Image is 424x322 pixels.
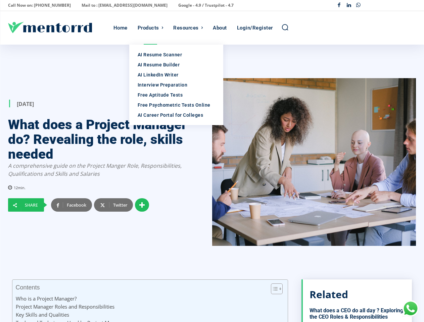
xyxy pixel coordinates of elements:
div: AI Resume Scanner [138,51,215,58]
div: Free Psychometric Tests Online [138,102,215,108]
div: AI Career Portal for Colleges [138,112,215,118]
a: What does a CEO do all day ? Exploring the CEO Roles & Responsibilities [310,307,403,320]
a: Facebook [51,198,92,212]
a: Free Psychometric Tests Online [129,100,223,110]
a: AI Career Portal for Colleges [129,110,223,120]
div: AI LinkedIn Writer [138,71,215,78]
div: Interview Preparation [138,82,215,88]
div: Facebook [63,198,92,212]
div: Chat with Us [402,300,419,317]
a: About [209,11,230,45]
h1: What does a Project Manager do? Revealing the role, skills needed [8,117,192,162]
a: Products [134,11,167,45]
a: Facebook [334,1,344,10]
div: Share [21,203,44,207]
h3: Related [310,289,348,300]
p: A comprehensive guide on the Project Manger Role, Responsibilities, Qualifications and Skills and... [8,162,192,178]
a: Free Aptitude Tests [129,90,223,100]
a: AI Resume Scanner [129,50,223,60]
p: Call Now on: [PHONE_NUMBER] [8,1,71,10]
a: AI Resume Builder [129,60,223,70]
a: Who is a Project Manager? [16,294,77,303]
p: Contents [16,284,40,291]
a: Linkedin [344,1,354,10]
a: Home [110,11,131,45]
div: AI Resume Builder [138,61,215,68]
a: Interview Preparation [129,80,223,90]
p: Google - 4.9 / Trustpilot - 4.7 [178,1,234,10]
div: Twitter [109,198,133,212]
p: Mail to : [EMAIL_ADDRESS][DOMAIN_NAME] [82,1,168,10]
a: Search [281,23,289,31]
a: Whatsapp [354,1,363,10]
a: Key Skills and Qualities [16,311,69,319]
a: Toggle Table of Content [266,283,281,294]
a: Project Manager Roles and Responsibilities [16,303,114,311]
a: Login/Register [234,11,276,45]
div: Login/Register [237,11,273,45]
a: AI LinkedIn Writer [129,70,223,80]
div: Free Aptitude Tests [138,92,215,98]
a: Twitter [94,198,133,212]
span: min. [18,185,26,190]
div: Resources [173,11,199,45]
a: Resources [170,11,206,45]
a: Logo [8,22,110,33]
time: [DATE] [17,100,34,107]
div: Products [138,11,159,45]
span: 12 [14,185,18,190]
div: Home [113,11,128,45]
div: About [213,11,227,45]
